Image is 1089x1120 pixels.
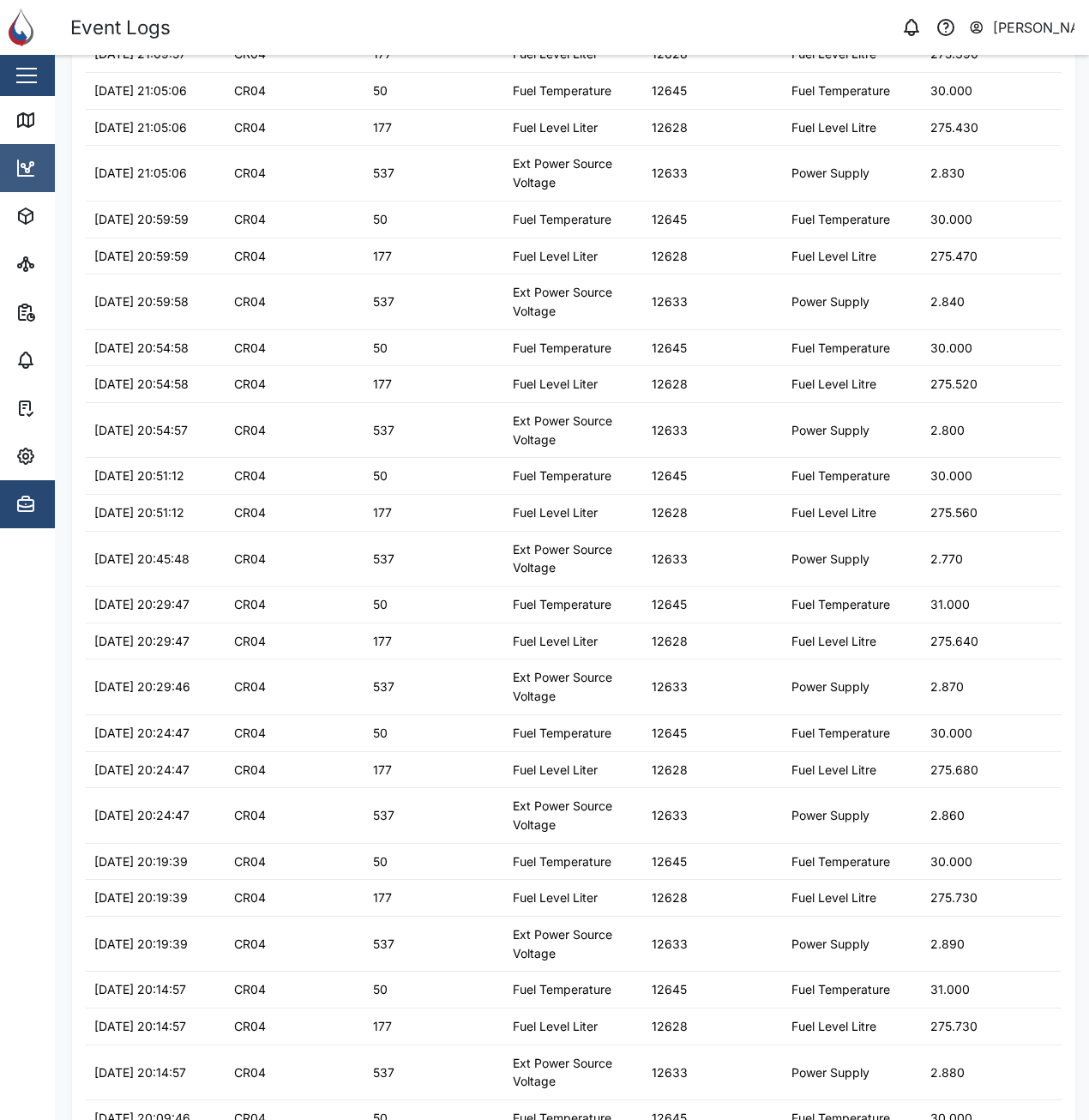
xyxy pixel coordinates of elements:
div: 537 [373,806,394,825]
div: 12628 [652,503,688,522]
div: 12633 [652,1063,688,1082]
div: [PERSON_NAME] [993,17,1075,39]
div: 275.640 [930,632,978,651]
div: [DATE] 20:19:39 [94,852,188,871]
div: 12633 [652,164,688,183]
div: CR04 [234,888,266,907]
div: Settings [45,447,105,466]
div: CR04 [234,118,266,137]
div: CR04 [234,292,266,311]
div: 537 [373,292,394,311]
div: Ext Power Source Voltage [513,668,635,705]
div: 275.470 [930,247,978,266]
div: [DATE] 20:59:59 [94,210,189,229]
div: 2.830 [930,164,965,183]
div: Fuel Temperature [513,595,611,614]
div: 12628 [652,375,688,394]
div: Power Supply [791,935,869,954]
div: Fuel Temperature [513,339,611,358]
div: [DATE] 20:29:47 [94,595,190,614]
div: Tasks [45,399,92,418]
div: [DATE] 20:19:39 [94,888,188,907]
div: Fuel Temperature [791,595,890,614]
div: 12633 [652,677,688,696]
div: CR04 [234,81,266,100]
div: [DATE] 20:51:12 [94,503,184,522]
div: [DATE] 21:05:06 [94,81,187,100]
div: 537 [373,1063,394,1082]
div: CR04 [234,632,266,651]
div: 275.730 [930,1017,978,1036]
div: 30.000 [930,81,972,100]
div: 2.800 [930,421,965,440]
div: 12633 [652,550,688,569]
div: Fuel Temperature [513,724,611,743]
div: 2.870 [930,677,964,696]
div: Fuel Level Liter [513,761,598,780]
div: 177 [373,632,392,651]
div: Fuel Level Liter [513,632,598,651]
div: 30.000 [930,852,972,871]
div: [DATE] 20:59:59 [94,247,189,266]
div: 12633 [652,806,688,825]
div: [DATE] 20:19:39 [94,935,188,954]
div: [DATE] 20:59:58 [94,292,189,311]
div: Fuel Temperature [513,81,611,100]
div: 12645 [652,724,687,743]
div: Fuel Temperature [513,210,611,229]
div: Sites [45,255,86,274]
div: 275.730 [930,888,978,907]
div: 12645 [652,980,687,999]
div: 12645 [652,467,687,485]
div: 177 [373,247,392,266]
img: Main Logo [9,9,46,46]
div: CR04 [234,677,266,696]
div: Fuel Level Litre [791,375,876,394]
div: 12645 [652,852,687,871]
div: 12633 [652,292,688,311]
div: Map [45,111,83,129]
div: CR04 [234,467,266,485]
div: Fuel Level Litre [791,247,876,266]
div: 31.000 [930,595,970,614]
div: 2.770 [930,550,963,569]
div: Ext Power Source Voltage [513,925,635,962]
div: [DATE] 20:45:48 [94,550,190,569]
div: CR04 [234,1017,266,1036]
div: 12628 [652,888,688,907]
div: CR04 [234,724,266,743]
div: 12645 [652,339,687,358]
div: Power Supply [791,550,869,569]
div: 12645 [652,595,687,614]
div: 177 [373,888,392,907]
div: [DATE] 20:29:47 [94,632,190,651]
div: 30.000 [930,467,972,485]
div: 12628 [652,761,688,780]
div: Fuel Temperature [791,210,890,229]
div: 12628 [652,118,688,137]
div: 50 [373,595,388,614]
div: [DATE] 20:54:58 [94,375,189,394]
div: [DATE] 21:05:06 [94,118,187,137]
div: Fuel Temperature [513,852,611,871]
div: CR04 [234,550,266,569]
div: CR04 [234,935,266,954]
div: Power Supply [791,164,869,183]
div: [DATE] 20:14:57 [94,1063,186,1082]
div: 12633 [652,935,688,954]
div: Fuel Temperature [513,467,611,485]
div: Fuel Temperature [791,467,890,485]
div: Fuel Temperature [791,724,890,743]
div: CR04 [234,503,266,522]
div: Fuel Level Litre [791,632,876,651]
div: CR04 [234,421,266,440]
div: 2.860 [930,806,965,825]
div: 12633 [652,421,688,440]
div: Fuel Level Liter [513,888,598,907]
div: 12628 [652,632,688,651]
div: Fuel Level Litre [791,761,876,780]
div: 50 [373,81,388,100]
div: Fuel Level Litre [791,1017,876,1036]
div: 177 [373,761,392,780]
div: 50 [373,980,388,999]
